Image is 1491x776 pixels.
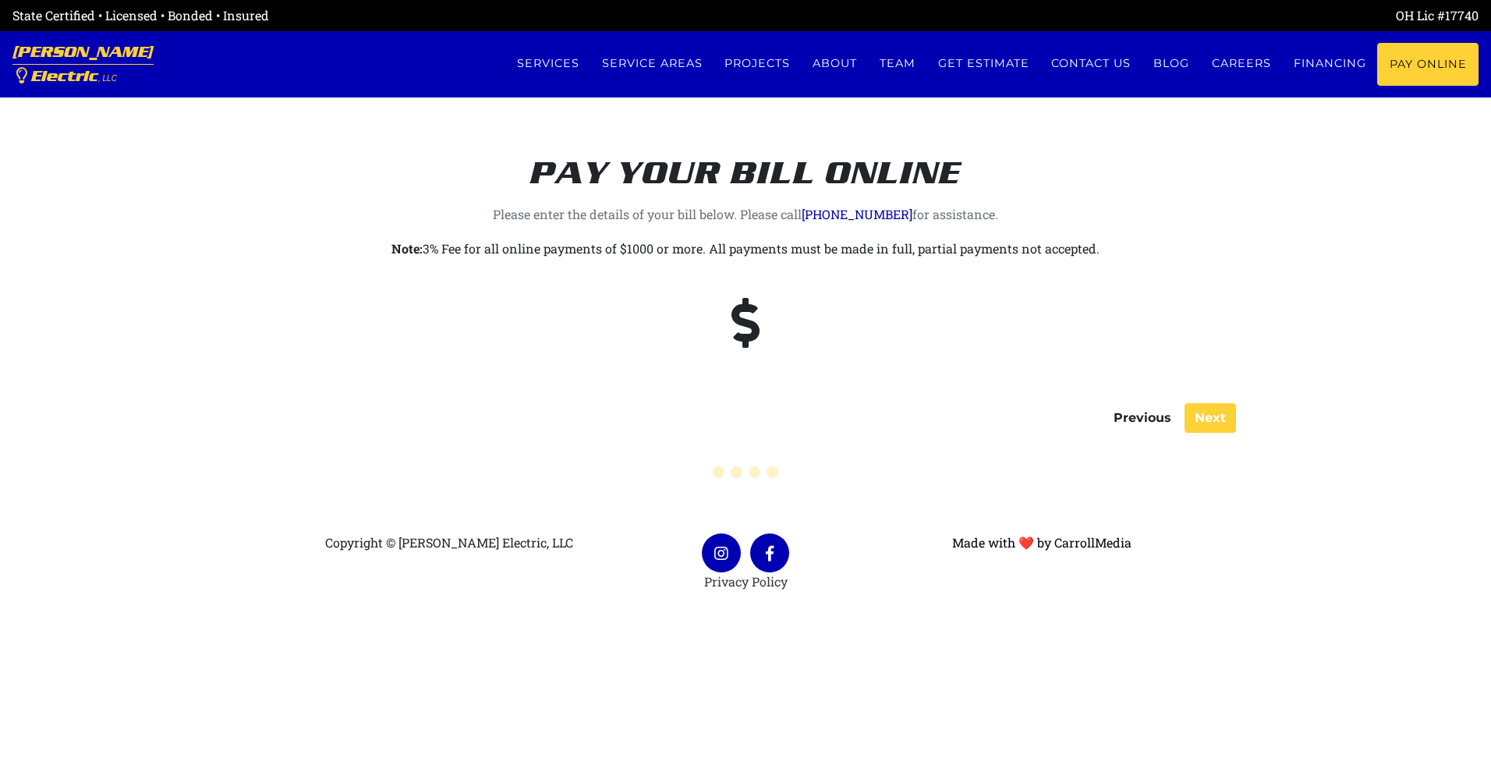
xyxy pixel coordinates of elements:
div: State Certified • Licensed • Bonded • Insured [12,6,745,25]
a: Service Areas [590,43,714,84]
p: 3% Fee for all online payments of $1000 or more. All payments must be made in full, partial payme... [313,238,1178,260]
a: Contact us [1040,43,1142,84]
a: Projects [714,43,802,84]
a: [PERSON_NAME] Electric, LLC [12,31,154,97]
a: Blog [1142,43,1201,84]
div: OH Lic #17740 [745,6,1479,25]
button: Next [1185,403,1236,433]
span: Copyright © [PERSON_NAME] Electric, LLC [325,534,573,551]
a: Pay Online [1377,43,1479,86]
a: Privacy Policy [704,573,788,590]
span: , LLC [98,74,117,83]
h2: Pay your bill online [313,117,1178,192]
a: Services [505,43,590,84]
a: [PHONE_NUMBER] [802,206,912,222]
a: Get estimate [926,43,1040,84]
a: Team [869,43,927,84]
a: About [802,43,869,84]
a: Financing [1282,43,1377,84]
strong: Note: [391,240,423,257]
a: Made with ❤ by CarrollMedia [952,534,1132,551]
p: Please enter the details of your bill below. Please call for assistance. [313,204,1178,225]
button: Previous [1103,403,1181,433]
a: Careers [1201,43,1283,84]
